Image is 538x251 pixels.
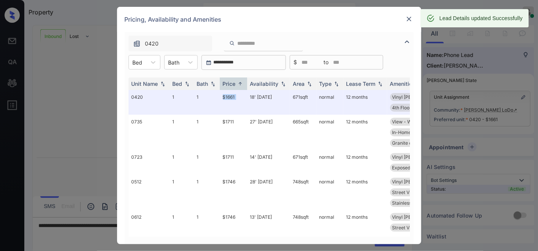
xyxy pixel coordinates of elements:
div: Price [223,81,236,87]
td: normal [316,210,343,235]
img: close [405,15,413,23]
td: normal [316,150,343,175]
td: 1 [194,90,220,115]
td: 1 [194,150,220,175]
td: 13' [DATE] [247,210,290,235]
div: Unit Name [132,81,158,87]
td: 12 months [343,90,387,115]
span: to [324,58,329,66]
td: normal [316,115,343,150]
span: View - West [392,119,418,125]
td: $1746 [220,175,247,210]
td: 0735 [129,115,170,150]
div: Lead Details updated Successfully [440,11,523,25]
span: In-Home Washer ... [392,129,433,135]
span: Granite counter... [392,140,429,146]
td: 28' [DATE] [247,175,290,210]
td: 12 months [343,115,387,150]
img: icon-zuma [229,40,235,47]
div: Type [319,81,332,87]
td: 1 [194,115,220,150]
span: 0420 [145,39,159,48]
div: Availability [250,81,279,87]
span: Street View [392,225,417,230]
td: 1 [170,150,194,175]
td: 671 sqft [290,90,316,115]
img: sorting [209,81,217,87]
td: 671 sqft [290,150,316,175]
td: 12 months [343,210,387,235]
td: 12 months [343,175,387,210]
span: Stainless Steel... [392,200,427,206]
td: 18' [DATE] [247,90,290,115]
td: $1711 [220,150,247,175]
div: Bath [197,81,208,87]
div: Bed [173,81,183,87]
span: Vinyl [PERSON_NAME]... [392,214,444,220]
td: 12 months [343,150,387,175]
img: icon-zuma [133,40,141,47]
img: sorting [333,81,340,87]
td: normal [316,90,343,115]
td: normal [316,175,343,210]
div: Amenities [390,81,416,87]
img: sorting [306,81,313,87]
td: 1 [170,90,194,115]
td: 1 [194,175,220,210]
td: $1746 [220,210,247,235]
td: 27' [DATE] [247,115,290,150]
td: 1 [170,210,194,235]
td: 1 [194,210,220,235]
img: sorting [183,81,191,87]
td: 14' [DATE] [247,150,290,175]
span: $ [294,58,297,66]
div: Lease Term [346,81,376,87]
td: 1 [170,115,194,150]
span: 4th Floor [392,105,412,111]
img: sorting [376,81,384,87]
td: 748 sqft [290,210,316,235]
div: Area [293,81,305,87]
td: 0612 [129,210,170,235]
td: 748 sqft [290,175,316,210]
td: 0723 [129,150,170,175]
td: 0512 [129,175,170,210]
span: Exposed Concret... [392,165,433,170]
span: Vinyl [PERSON_NAME]... [392,179,444,185]
span: Street View [392,189,417,195]
td: $1711 [220,115,247,150]
td: 0420 [129,90,170,115]
img: icon-zuma [403,37,412,46]
div: Pricing, Availability and Amenities [117,7,421,32]
span: Vinyl [PERSON_NAME]... [392,94,444,100]
img: sorting [159,81,167,87]
td: 665 sqft [290,115,316,150]
span: Vinyl [PERSON_NAME]... [392,154,444,160]
img: sorting [279,81,287,87]
img: sorting [236,81,244,87]
td: $1661 [220,90,247,115]
td: 1 [170,175,194,210]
